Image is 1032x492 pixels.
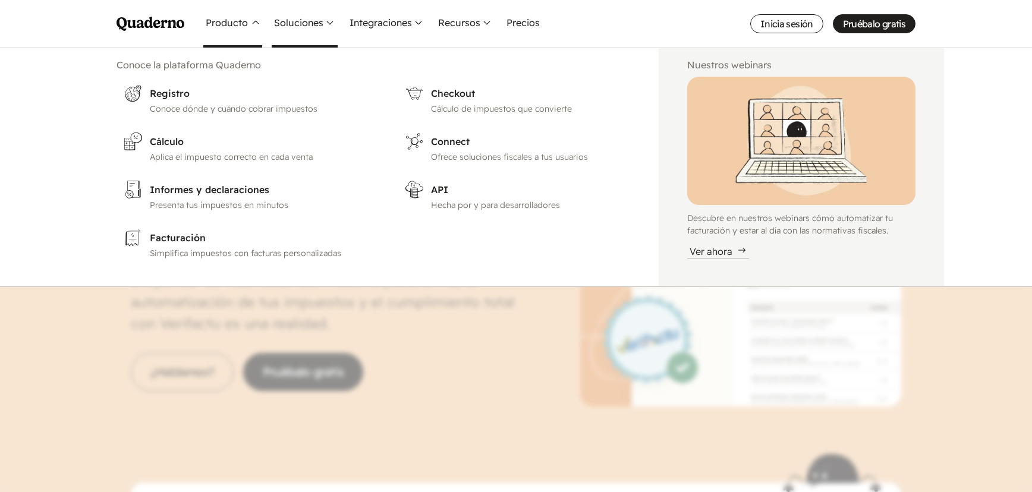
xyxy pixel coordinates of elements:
a: CálculoAplica el impuesto correcto en cada venta [117,125,383,171]
img: Illustration of Qoodle giving a webinar [687,77,915,205]
p: Cálculo de impuestos que convierte [431,103,623,115]
a: CheckoutCálculo de impuestos que convierte [398,77,630,122]
a: ConnectOfrece soluciones fiscales a tus usuarios [398,125,630,171]
a: FacturaciónSimplifica impuestos con facturas personalizadas [117,221,383,267]
div: Ver ahora [687,244,749,259]
h3: Registro [150,86,376,100]
h3: Facturación [150,231,376,245]
a: Pruébalo gratis [833,14,915,33]
p: Presenta tus impuestos en minutos [150,199,376,212]
a: APIHecha por y para desarrolladores [398,173,630,219]
p: Descubre en nuestros webinars cómo automatizar tu facturación y estar al día con las normativas f... [687,212,915,237]
h3: Connect [431,134,623,149]
p: Hecha por y para desarrolladores [431,199,623,212]
a: Inicia sesión [750,14,823,33]
h2: Nuestros webinars [687,58,915,72]
h3: Checkout [431,86,623,100]
h3: Cálculo [150,134,376,149]
h3: API [431,182,623,197]
a: Illustration of Qoodle giving a webinarDescubre en nuestros webinars cómo automatizar tu facturac... [687,77,915,259]
p: Simplifica impuestos con facturas personalizadas [150,247,376,260]
a: Informes y declaracionesPresenta tus impuestos en minutos [117,173,383,219]
p: Conoce dónde y cuándo cobrar impuestos [150,103,376,115]
a: RegistroConoce dónde y cuándo cobrar impuestos [117,77,383,122]
p: Aplica el impuesto correcto en cada venta [150,151,376,163]
h2: Conoce la plataforma Quaderno [117,58,630,72]
h3: Informes y declaraciones [150,182,376,197]
p: Ofrece soluciones fiscales a tus usuarios [431,151,623,163]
